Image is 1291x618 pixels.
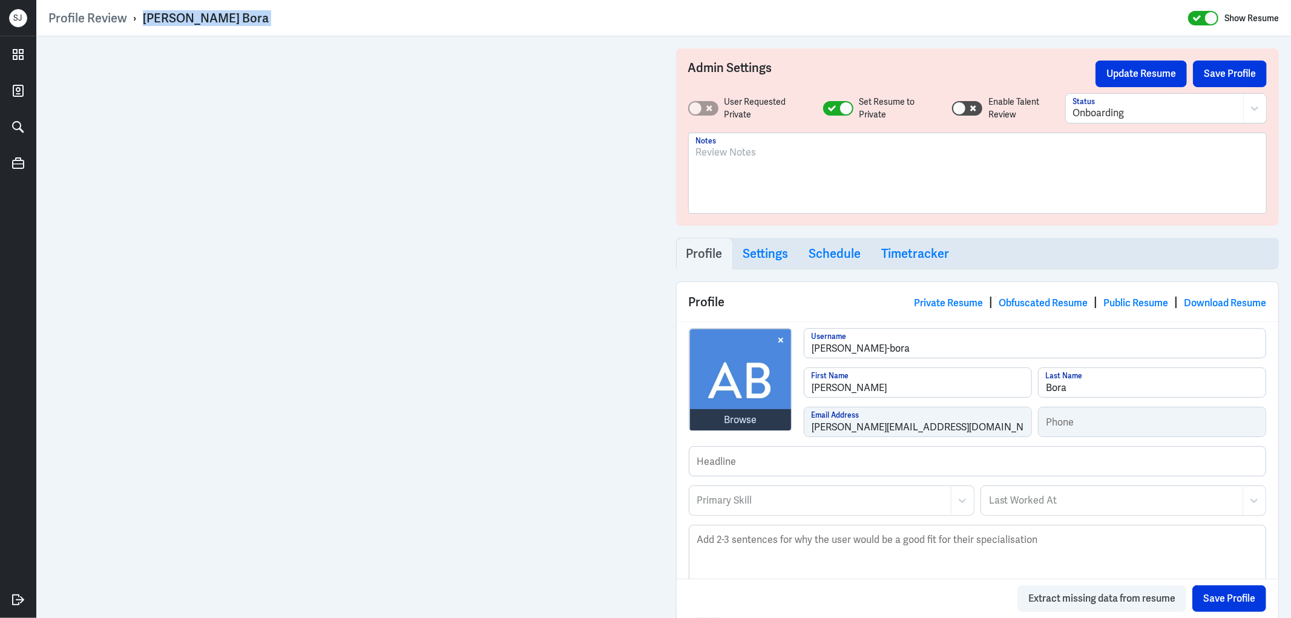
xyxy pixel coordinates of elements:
h3: Settings [743,246,789,261]
h3: Timetracker [882,246,950,261]
a: Public Resume [1103,297,1168,309]
div: Browse [724,413,757,427]
h3: Profile [686,246,723,261]
input: Last Name [1039,368,1266,397]
input: Email Address [804,407,1031,436]
input: Username [804,329,1266,358]
input: Phone [1039,407,1266,436]
div: S J [9,9,27,27]
img: avatar.jpg [690,329,792,431]
input: First Name [804,368,1031,397]
h3: Admin Settings [688,61,1096,87]
a: Download Resume [1184,297,1266,309]
button: Extract missing data from resume [1017,585,1186,612]
label: Set Resume to Private [859,96,940,121]
label: User Requested Private [724,96,811,121]
a: Profile Review [48,10,127,26]
h3: Schedule [809,246,861,261]
button: Update Resume [1096,61,1187,87]
button: Save Profile [1192,585,1266,612]
label: Show Resume [1224,10,1279,26]
input: Headline [689,447,1266,476]
label: Enable Talent Review [988,96,1065,121]
a: Obfuscated Resume [999,297,1088,309]
div: [PERSON_NAME] Bora [143,10,269,26]
iframe: https://ppcdn.hiredigital.com/register/df43246e/resumes/548965084/AlperBoraCV.pdf?Expires=1754931... [48,48,652,606]
div: | | | [914,293,1266,311]
p: › [127,10,143,26]
div: Profile [677,282,1279,321]
a: Private Resume [914,297,983,309]
button: Save Profile [1193,61,1267,87]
